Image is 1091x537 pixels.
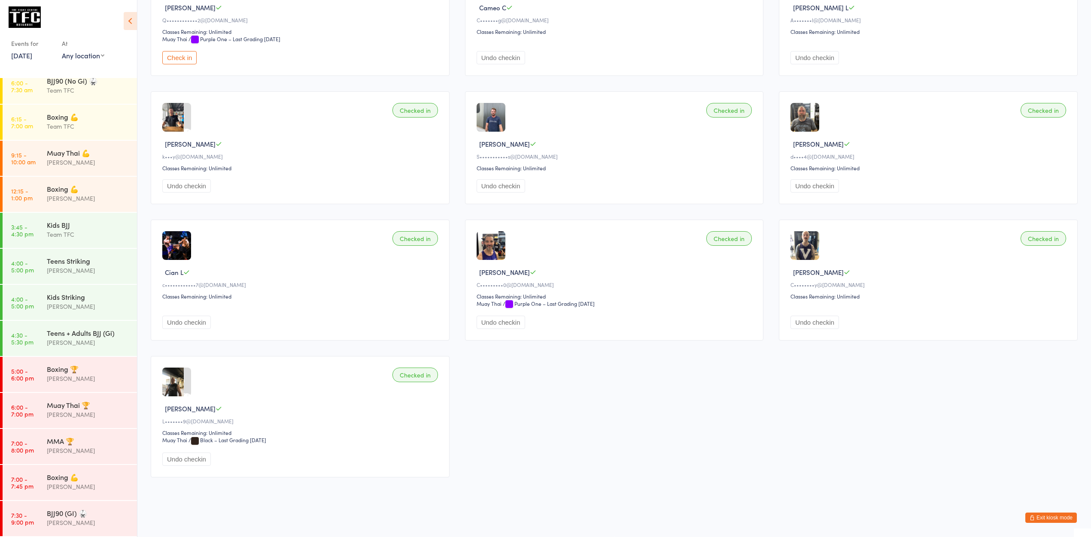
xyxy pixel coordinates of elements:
div: C••••••••y@[DOMAIN_NAME] [790,281,1069,288]
time: 6:00 - 7:00 pm [11,404,33,417]
div: Boxing 🏆 [47,364,130,374]
img: image1670836420.png [477,231,505,260]
time: 6:00 - 7:30 am [11,79,33,93]
span: [PERSON_NAME] [165,404,216,413]
span: / Black – Last Grading [DATE] [188,436,266,443]
span: [PERSON_NAME] [479,139,530,148]
a: 7:00 -7:45 pmBoxing 💪[PERSON_NAME] [3,465,137,500]
div: MMA 🏆 [47,436,130,446]
div: Boxing 💪 [47,472,130,482]
div: Muay Thai 🏆 [47,400,130,410]
a: 6:00 -7:00 pmMuay Thai 🏆[PERSON_NAME] [3,393,137,428]
a: 3:45 -4:30 pmKids BJJTeam TFC [3,213,137,248]
div: [PERSON_NAME] [47,338,130,347]
a: [DATE] [11,51,32,60]
div: [PERSON_NAME] [47,374,130,383]
div: Classes Remaining: Unlimited [477,293,755,300]
div: [PERSON_NAME] [47,265,130,275]
time: 5:00 - 6:00 pm [11,368,34,381]
div: [PERSON_NAME] [47,193,130,203]
a: 4:00 -5:00 pmKids Striking[PERSON_NAME] [3,285,137,320]
span: [PERSON_NAME] L [793,3,848,12]
time: 7:30 - 9:00 pm [11,512,34,525]
div: Muay Thai [477,300,501,307]
div: [PERSON_NAME] [47,410,130,419]
div: [PERSON_NAME] [47,157,130,167]
button: Undo checkin [162,453,211,466]
div: [PERSON_NAME] [47,482,130,492]
div: Checked in [392,368,438,382]
div: Classes Remaining: Unlimited [162,164,441,172]
div: C•••••••••0@[DOMAIN_NAME] [477,281,755,288]
div: Boxing 💪 [47,112,130,121]
div: At [62,36,104,51]
button: Undo checkin [162,316,211,329]
div: Classes Remaining: Unlimited [162,28,441,35]
span: / Purple One – Last Grading [DATE] [503,300,595,307]
div: Muay Thai 💪 [47,148,130,157]
div: Classes Remaining: Unlimited [790,28,1069,35]
div: Team TFC [47,229,130,239]
div: Boxing 💪 [47,184,130,193]
img: image1571037170.png [162,368,184,396]
div: Checked in [706,231,752,246]
div: Teens + Adults BJJ (Gi) [47,328,130,338]
div: Checked in [392,231,438,246]
button: Exit kiosk mode [1025,513,1077,523]
a: 6:00 -7:30 amBJJ90 (No Gi) 🥋Team TFC [3,69,137,104]
div: L•••••••9@[DOMAIN_NAME] [162,417,441,425]
div: BJJ90 (GI) 🥋 [47,508,130,518]
a: 7:00 -8:00 pmMMA 🏆[PERSON_NAME] [3,429,137,464]
div: Q••••••••••••2@[DOMAIN_NAME] [162,16,441,24]
time: 4:00 - 5:00 pm [11,259,34,273]
div: Classes Remaining: Unlimited [790,293,1069,300]
time: 6:15 - 7:00 am [11,115,33,129]
img: image1728078459.png [477,103,505,132]
button: Undo checkin [790,316,839,329]
div: c••••••••••••7@[DOMAIN_NAME] [162,281,441,288]
time: 7:00 - 7:45 pm [11,476,33,489]
button: Undo checkin [477,316,525,329]
div: Classes Remaining: Unlimited [477,164,755,172]
a: 4:30 -5:30 pmTeens + Adults BJJ (Gi)[PERSON_NAME] [3,321,137,356]
span: [PERSON_NAME] [165,139,216,148]
img: image1749455643.png [162,231,191,260]
div: Events for [11,36,53,51]
div: Classes Remaining: Unlimited [477,28,755,35]
div: Any location [62,51,104,60]
button: Check in [162,51,197,64]
time: 12:15 - 1:00 pm [11,187,33,201]
button: Undo checkin [162,179,211,193]
span: [PERSON_NAME] [793,268,844,277]
span: [PERSON_NAME] [793,139,844,148]
div: Team TFC [47,85,130,95]
a: 6:15 -7:00 amBoxing 💪Team TFC [3,105,137,140]
div: [PERSON_NAME] [47,446,130,456]
button: Undo checkin [477,179,525,193]
button: Undo checkin [790,51,839,64]
button: Undo checkin [790,179,839,193]
img: image1611863408.png [162,103,184,132]
div: [PERSON_NAME] [47,302,130,311]
div: k•••y@[DOMAIN_NAME] [162,153,441,160]
a: 4:00 -5:00 pmTeens Striking[PERSON_NAME] [3,249,137,284]
div: C•••••••g@[DOMAIN_NAME] [477,16,755,24]
img: image1757905599.png [790,231,819,260]
button: Undo checkin [477,51,525,64]
div: Checked in [1021,231,1066,246]
div: [PERSON_NAME] [47,518,130,528]
div: S•••••••••••s@[DOMAIN_NAME] [477,153,755,160]
img: image1758139074.png [790,103,819,132]
div: Classes Remaining: Unlimited [162,429,441,436]
a: 7:30 -9:00 pmBJJ90 (GI) 🥋[PERSON_NAME] [3,501,137,536]
a: 12:15 -1:00 pmBoxing 💪[PERSON_NAME] [3,177,137,212]
div: Classes Remaining: Unlimited [790,164,1069,172]
a: 9:15 -10:00 amMuay Thai 💪[PERSON_NAME] [3,141,137,176]
span: Cameo C [479,3,506,12]
div: Team TFC [47,121,130,131]
a: 5:00 -6:00 pmBoxing 🏆[PERSON_NAME] [3,357,137,392]
span: [PERSON_NAME] [165,3,216,12]
div: Muay Thai [162,35,187,42]
time: 7:00 - 8:00 pm [11,440,34,453]
div: Teens Striking [47,256,130,265]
